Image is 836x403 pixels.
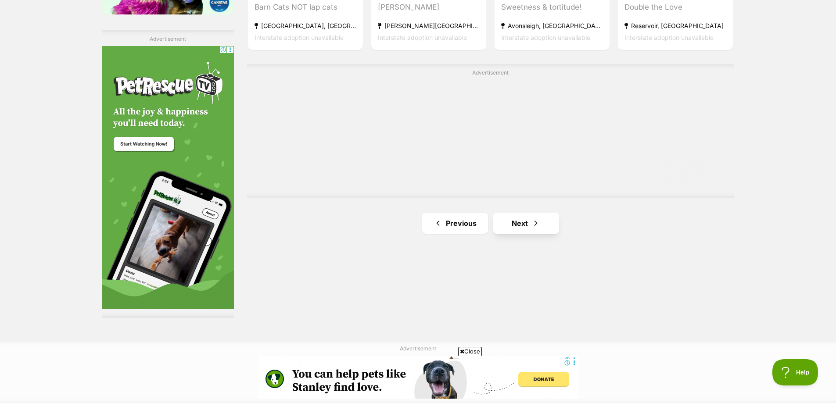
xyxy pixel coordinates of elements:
[255,20,356,32] strong: [GEOGRAPHIC_DATA], [GEOGRAPHIC_DATA]
[772,359,818,385] iframe: Help Scout Beacon - Open
[458,347,482,356] span: Close
[247,213,734,234] nav: Pagination
[258,359,578,399] iframe: Advertisement
[102,46,234,309] iframe: Advertisement
[102,30,234,318] div: Advertisement
[501,34,590,41] span: Interstate adoption unavailable
[378,34,467,41] span: Interstate adoption unavailable
[255,1,356,13] div: Barn Cats NOT lap cats
[278,80,703,189] iframe: Advertisement
[624,1,726,13] div: Double the Love
[247,64,734,199] div: Advertisement
[501,20,603,32] strong: Avonsleigh, [GEOGRAPHIC_DATA]
[378,1,480,13] div: [PERSON_NAME]
[501,1,603,13] div: Sweetness & tortitude!
[493,213,559,234] a: Next page
[624,34,714,41] span: Interstate adoption unavailable
[255,34,344,41] span: Interstate adoption unavailable
[378,20,480,32] strong: [PERSON_NAME][GEOGRAPHIC_DATA], [GEOGRAPHIC_DATA]
[624,20,726,32] strong: Reservoir, [GEOGRAPHIC_DATA]
[422,213,488,234] a: Previous page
